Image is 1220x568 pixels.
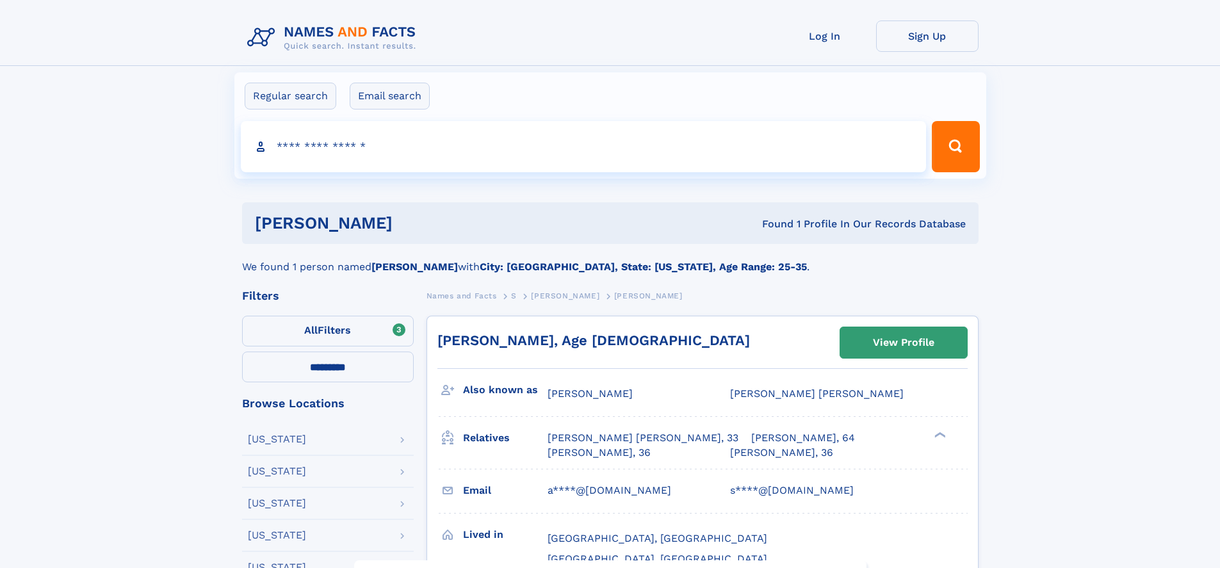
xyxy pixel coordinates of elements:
[931,431,947,439] div: ❯
[463,379,548,401] h3: Also known as
[511,291,517,300] span: S
[427,288,497,304] a: Names and Facts
[242,290,414,302] div: Filters
[480,261,807,273] b: City: [GEOGRAPHIC_DATA], State: [US_STATE], Age Range: 25-35
[511,288,517,304] a: S
[350,83,430,110] label: Email search
[463,427,548,449] h3: Relatives
[840,327,967,358] a: View Profile
[531,291,599,300] span: [PERSON_NAME]
[873,328,934,357] div: View Profile
[242,244,979,275] div: We found 1 person named with .
[548,446,651,460] a: [PERSON_NAME], 36
[774,20,876,52] a: Log In
[242,316,414,346] label: Filters
[730,387,904,400] span: [PERSON_NAME] [PERSON_NAME]
[248,434,306,444] div: [US_STATE]
[548,532,767,544] span: [GEOGRAPHIC_DATA], [GEOGRAPHIC_DATA]
[371,261,458,273] b: [PERSON_NAME]
[463,524,548,546] h3: Lived in
[531,288,599,304] a: [PERSON_NAME]
[932,121,979,172] button: Search Button
[548,431,738,445] a: [PERSON_NAME] [PERSON_NAME], 33
[248,530,306,540] div: [US_STATE]
[248,498,306,508] div: [US_STATE]
[730,446,833,460] a: [PERSON_NAME], 36
[245,83,336,110] label: Regular search
[242,20,427,55] img: Logo Names and Facts
[614,291,683,300] span: [PERSON_NAME]
[255,215,578,231] h1: [PERSON_NAME]
[242,398,414,409] div: Browse Locations
[248,466,306,476] div: [US_STATE]
[437,332,750,348] a: [PERSON_NAME], Age [DEMOGRAPHIC_DATA]
[751,431,855,445] a: [PERSON_NAME], 64
[876,20,979,52] a: Sign Up
[463,480,548,501] h3: Email
[577,217,966,231] div: Found 1 Profile In Our Records Database
[548,387,633,400] span: [PERSON_NAME]
[241,121,927,172] input: search input
[548,553,767,565] span: [GEOGRAPHIC_DATA], [GEOGRAPHIC_DATA]
[304,324,318,336] span: All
